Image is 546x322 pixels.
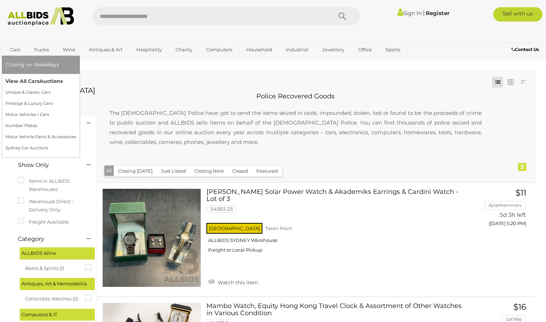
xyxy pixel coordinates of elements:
span: | [423,9,425,17]
a: Sign In [397,10,422,17]
a: Contact Us [512,46,541,53]
span: $16 [513,302,526,312]
button: Closing Next [190,165,228,177]
p: The [DEMOGRAPHIC_DATA] Police have got to send the items seized in raids, impounded, stolen, lost... [102,101,489,154]
a: Cars [5,44,25,56]
span: Beers & Spirits (1) [25,262,79,272]
button: Closed [228,165,252,177]
a: Industrial [281,44,313,56]
a: Trucks [29,44,53,56]
a: $11 dylanhammers 5d 3h left ([DATE] 5:20 PM) [468,188,528,230]
div: Computers & IT [20,309,95,321]
a: Sell with us [493,7,542,22]
span: Watch this item [216,279,258,286]
div: Antiques, Art & Memorabilia [20,278,95,290]
a: Hospitality [132,44,167,56]
h2: Police Recovered Goods [102,93,489,100]
button: Just Listed [157,165,190,177]
a: [PERSON_NAME] Solar Power Watch & Akademiks Earrings & Cardini Watch - Lot of 3 54383-25 [GEOGRAP... [212,188,457,258]
h1: Police Auctions [GEOGRAPHIC_DATA] [18,79,89,94]
div: 2 [518,163,526,171]
label: Items in ALLBIDS Warehouses [18,177,89,194]
a: Computers [201,44,237,56]
img: Allbids.com.au [4,7,78,26]
a: Household [242,44,277,56]
div: ALLBIDS Wine [20,247,95,259]
span: $11 [515,188,526,198]
b: Contact Us [512,47,539,52]
button: Featured [252,165,282,177]
a: Office [354,44,377,56]
a: Wine [58,44,80,56]
a: Jewellery [317,44,349,56]
button: All [104,165,114,176]
a: Watch this item [206,276,260,287]
a: Sports [381,44,405,56]
a: Antiques & Art [84,44,127,56]
a: Charity [171,44,197,56]
label: Warehouse Direct - Delivery Only [18,197,89,214]
label: Freight Available [18,218,69,226]
button: Search [325,7,360,25]
button: Closing [DATE] [114,165,157,177]
span: Collectible Watches (2) [25,293,79,303]
h4: Category [18,236,76,242]
a: Register [426,10,449,17]
h4: Show Only [18,162,76,168]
